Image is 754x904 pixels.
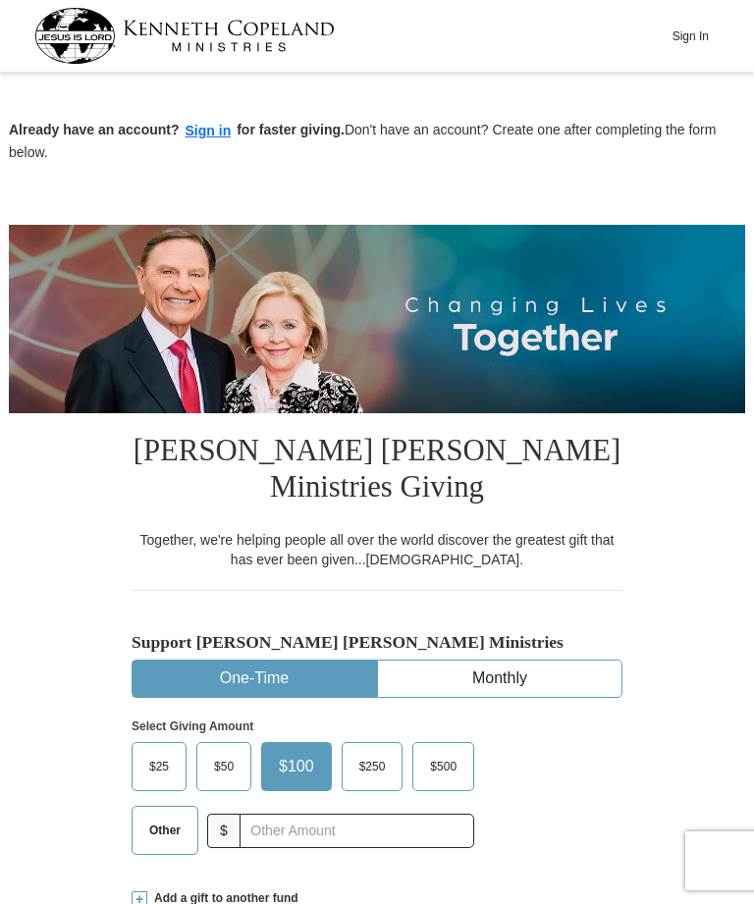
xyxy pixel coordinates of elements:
span: Other [139,816,190,845]
h1: [PERSON_NAME] [PERSON_NAME] Ministries Giving [132,413,622,530]
button: Monthly [378,661,621,697]
button: Sign In [661,21,720,51]
span: $50 [204,752,243,781]
img: kcm-header-logo.svg [34,8,335,64]
button: Sign in [180,120,238,142]
input: Other Amount [240,814,474,848]
p: Don't have an account? Create one after completing the form below. [9,120,745,162]
span: $100 [269,752,324,781]
button: One-Time [133,661,376,697]
div: Together, we're helping people all over the world discover the greatest gift that has ever been g... [132,530,622,569]
span: $25 [139,752,179,781]
span: $250 [350,752,396,781]
strong: Already have an account? for faster giving. [9,122,345,137]
h5: Support [PERSON_NAME] [PERSON_NAME] Ministries [132,632,622,653]
strong: Select Giving Amount [132,719,253,733]
span: $ [207,814,241,848]
span: $500 [420,752,466,781]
